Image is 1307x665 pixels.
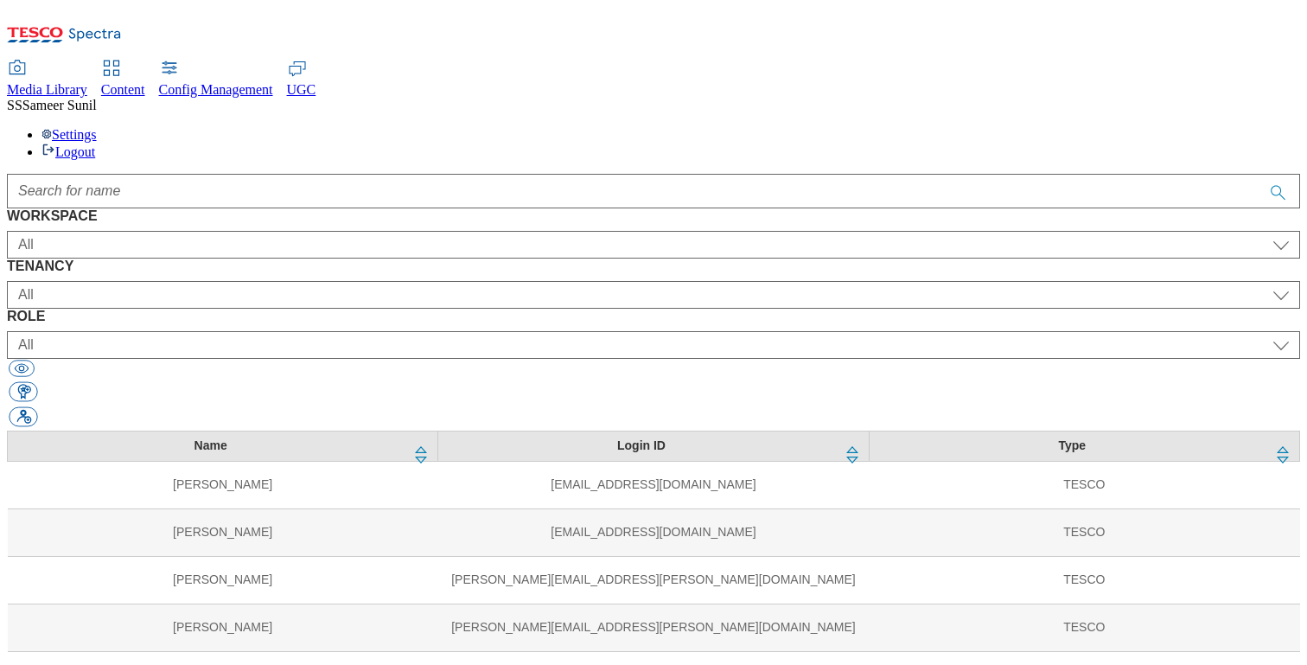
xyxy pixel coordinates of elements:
td: [PERSON_NAME][EMAIL_ADDRESS][PERSON_NAME][DOMAIN_NAME] [438,604,869,651]
td: [EMAIL_ADDRESS][DOMAIN_NAME] [438,461,869,508]
td: TESCO [869,604,1299,651]
a: Settings [41,127,97,142]
div: Login ID [449,438,833,454]
span: Content [101,82,145,97]
span: Sameer Sunil [22,98,97,112]
td: [PERSON_NAME] [8,556,438,604]
td: [EMAIL_ADDRESS][DOMAIN_NAME] [438,508,869,556]
td: TESCO [869,508,1299,556]
label: TENANCY [7,259,1300,274]
td: [PERSON_NAME] [8,461,438,508]
a: Media Library [7,61,87,98]
label: ROLE [7,309,1300,324]
td: [PERSON_NAME][EMAIL_ADDRESS][PERSON_NAME][DOMAIN_NAME] [438,556,869,604]
a: Logout [41,144,95,159]
input: Accessible label text [7,174,1300,208]
span: SS [7,98,22,112]
span: Config Management [159,82,273,97]
a: Config Management [159,61,273,98]
td: [PERSON_NAME] [8,508,438,556]
a: UGC [287,61,316,98]
a: Content [101,61,145,98]
td: [PERSON_NAME] [8,604,438,651]
div: Type [880,438,1265,454]
label: WORKSPACE [7,208,1300,224]
span: Media Library [7,82,87,97]
td: TESCO [869,461,1299,508]
div: Name [18,438,403,454]
span: UGC [287,82,316,97]
td: TESCO [869,556,1299,604]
